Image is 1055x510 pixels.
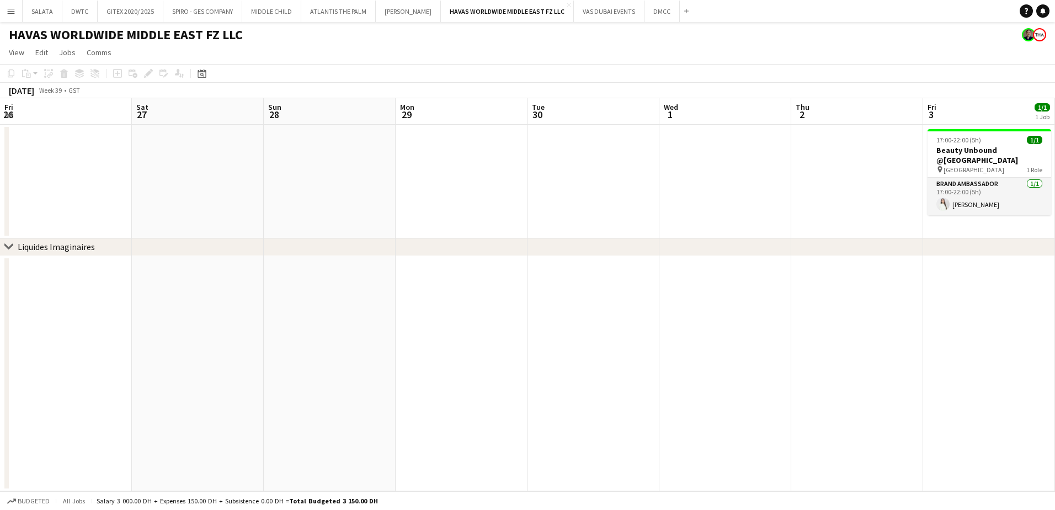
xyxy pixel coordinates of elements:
[18,241,95,252] div: Liquides Imaginaires
[936,136,981,144] span: 17:00-22:00 (5h)
[136,102,148,112] span: Sat
[644,1,680,22] button: DMCC
[944,166,1004,174] span: [GEOGRAPHIC_DATA]
[398,108,414,121] span: 29
[18,497,50,505] span: Budgeted
[928,145,1051,165] h3: Beauty Unbound @[GEOGRAPHIC_DATA]
[62,1,98,22] button: DWTC
[135,108,148,121] span: 27
[796,102,809,112] span: Thu
[3,108,13,121] span: 26
[6,495,51,507] button: Budgeted
[289,497,378,505] span: Total Budgeted 3 150.00 DH
[1022,28,1035,41] app-user-avatar: Yuliia Antokhina
[59,47,76,57] span: Jobs
[1033,28,1046,41] app-user-avatar: THA_Sales Team
[928,178,1051,215] app-card-role: Brand Ambassador1/117:00-22:00 (5h)[PERSON_NAME]
[794,108,809,121] span: 2
[376,1,441,22] button: [PERSON_NAME]
[400,102,414,112] span: Mon
[532,102,545,112] span: Tue
[664,102,678,112] span: Wed
[23,1,62,22] button: SALATA
[1035,113,1049,121] div: 1 Job
[1026,166,1042,174] span: 1 Role
[97,497,378,505] div: Salary 3 000.00 DH + Expenses 150.00 DH + Subsistence 0.00 DH =
[4,102,13,112] span: Fri
[9,47,24,57] span: View
[1035,103,1050,111] span: 1/1
[163,1,242,22] button: SPIRO - GES COMPANY
[82,45,116,60] a: Comms
[530,108,545,121] span: 30
[574,1,644,22] button: VAS DUBAI EVENTS
[87,47,111,57] span: Comms
[1027,136,1042,144] span: 1/1
[242,1,301,22] button: MIDDLE CHILD
[928,102,936,112] span: Fri
[31,45,52,60] a: Edit
[268,102,281,112] span: Sun
[4,45,29,60] a: View
[662,108,678,121] span: 1
[61,497,87,505] span: All jobs
[9,26,243,43] h1: HAVAS WORLDWIDE MIDDLE EAST FZ LLC
[301,1,376,22] button: ATLANTIS THE PALM
[926,108,936,121] span: 3
[35,47,48,57] span: Edit
[36,86,64,94] span: Week 39
[928,129,1051,215] app-job-card: 17:00-22:00 (5h)1/1Beauty Unbound @[GEOGRAPHIC_DATA] [GEOGRAPHIC_DATA]1 RoleBrand Ambassador1/117...
[441,1,574,22] button: HAVAS WORLDWIDE MIDDLE EAST FZ LLC
[68,86,80,94] div: GST
[55,45,80,60] a: Jobs
[267,108,281,121] span: 28
[98,1,163,22] button: GITEX 2020/ 2025
[9,85,34,96] div: [DATE]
